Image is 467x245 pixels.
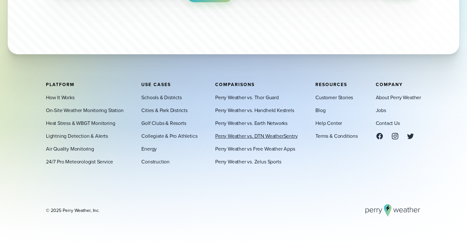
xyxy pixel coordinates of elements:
[315,132,358,140] a: Terms & Conditions
[46,93,75,101] a: How It Works
[215,81,255,88] span: Comparisons
[376,119,400,127] a: Contact Us
[215,106,294,114] a: Perry Weather vs. Handheld Kestrels
[46,207,100,214] div: © 2025 Perry Weather, Inc.
[376,93,421,101] a: About Perry Weather
[215,158,281,165] a: Perry Weather vs. Zelus Sports
[141,119,186,127] a: Golf Clubs & Resorts
[376,106,386,114] a: Jobs
[315,93,353,101] a: Customer Stories
[46,119,115,127] a: Heat Stress & WBGT Monitoring
[215,119,287,127] a: Perry Weather vs. Earth Networks
[215,93,279,101] a: Perry Weather vs. Thor Guard
[141,106,188,114] a: Cities & Park Districts
[141,132,197,140] a: Collegiate & Pro Athletics
[46,132,108,140] a: Lightning Detection & Alerts
[46,145,94,153] a: Air Quality Monitoring
[215,145,295,153] a: Perry Weather vs Free Weather Apps
[141,93,181,101] a: Schools & Districts
[315,119,342,127] a: Help Center
[315,106,325,114] a: Blog
[315,81,347,88] span: Resources
[46,81,75,88] span: Platform
[46,158,113,165] a: 24/7 Pro Meteorologist Service
[141,158,170,165] a: Construction
[141,81,171,88] span: Use Cases
[215,132,297,140] a: Perry Weather vs. DTN WeatherSentry
[46,106,124,114] a: On-Site Weather Monitoring Station
[376,81,403,88] span: Company
[141,145,157,153] a: Energy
